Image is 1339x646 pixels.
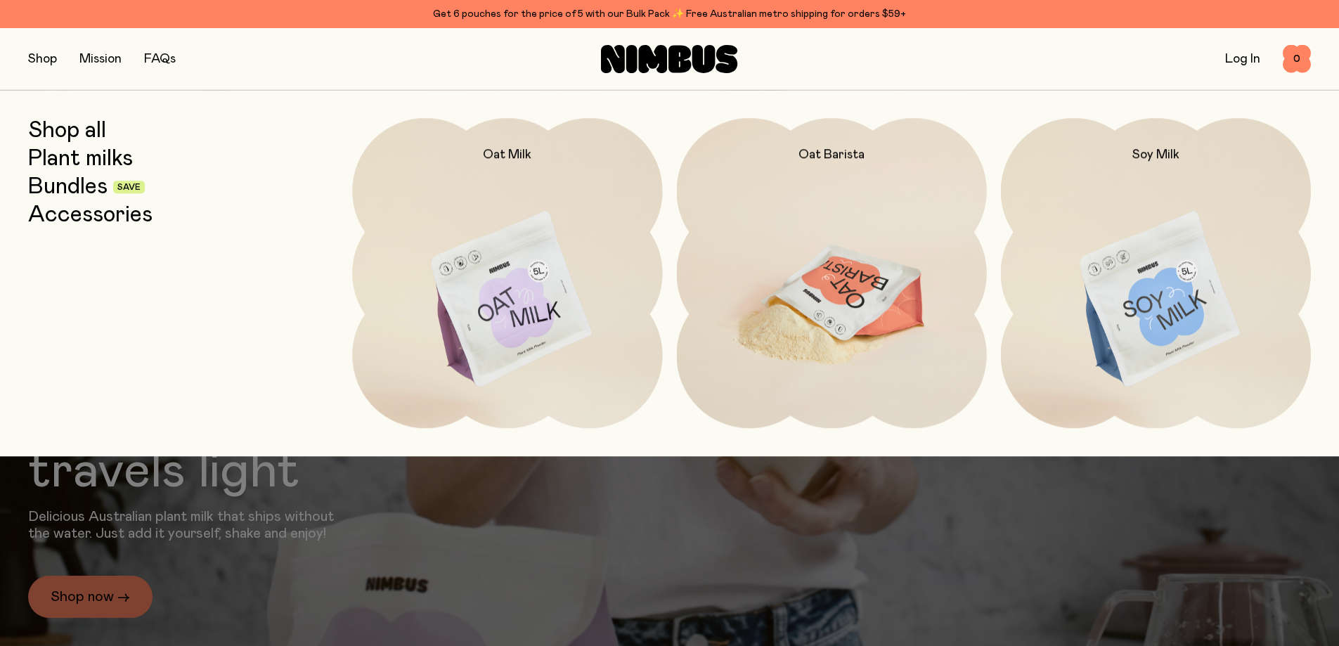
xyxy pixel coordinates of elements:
a: Mission [79,53,122,65]
a: Accessories [28,202,153,228]
a: Oat Milk [352,118,662,428]
a: FAQs [144,53,176,65]
a: Bundles [28,174,108,200]
span: Save [117,183,141,192]
div: Get 6 pouches for the price of 5 with our Bulk Pack ✨ Free Australian metro shipping for orders $59+ [28,6,1311,22]
button: 0 [1283,45,1311,73]
a: Soy Milk [1001,118,1311,428]
h2: Oat Milk [483,146,531,163]
h2: Oat Barista [798,146,865,163]
a: Shop all [28,118,106,143]
a: Oat Barista [677,118,987,428]
h2: Soy Milk [1132,146,1179,163]
a: Log In [1225,53,1260,65]
a: Plant milks [28,146,133,172]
